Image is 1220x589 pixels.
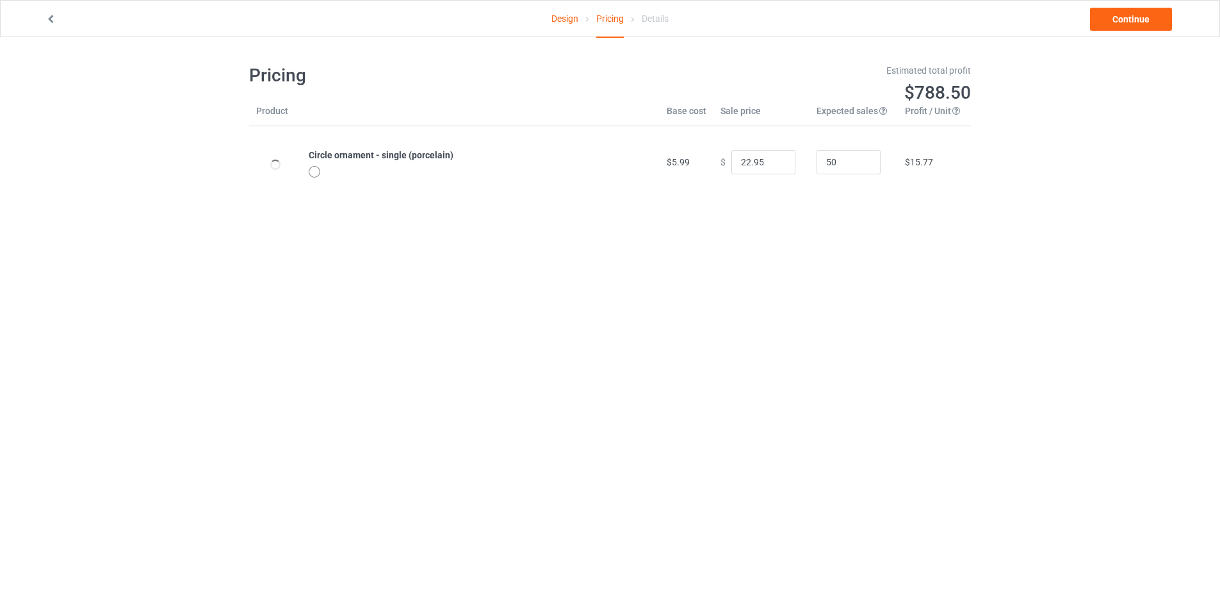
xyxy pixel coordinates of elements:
a: Design [551,1,578,37]
div: Pricing [596,1,624,38]
th: Sale price [713,104,809,126]
span: $ [720,157,726,167]
span: $15.77 [905,157,933,167]
span: $788.50 [904,82,971,103]
h1: Pricing [249,64,601,87]
th: Expected sales [809,104,898,126]
th: Profit / Unit [898,104,971,126]
b: Circle ornament - single (porcelain) [309,150,453,160]
div: Details [642,1,669,37]
span: $5.99 [667,157,690,167]
a: Continue [1090,8,1172,31]
div: Estimated total profit [619,64,972,77]
th: Base cost [660,104,713,126]
th: Product [249,104,302,126]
